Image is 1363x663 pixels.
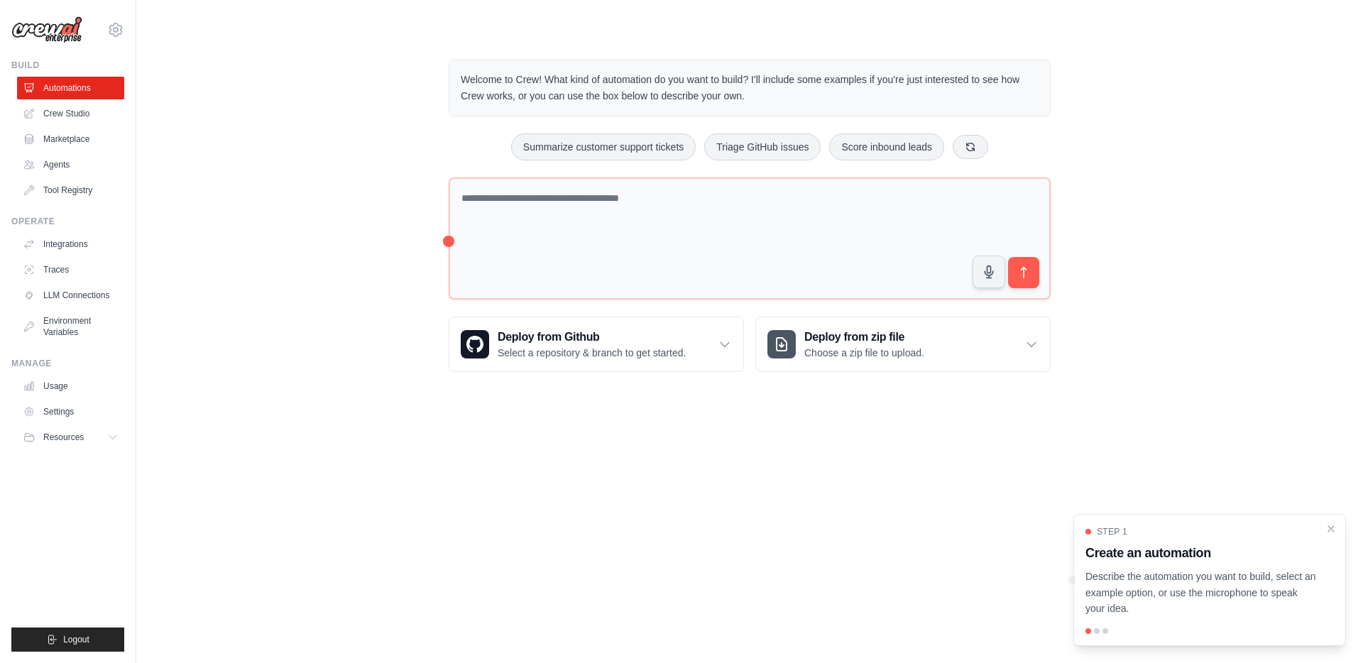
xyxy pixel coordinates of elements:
span: Logout [63,634,89,645]
a: Marketplace [17,128,124,150]
a: Agents [17,153,124,176]
div: Manage [11,358,124,369]
button: Triage GitHub issues [704,133,821,160]
div: Operate [11,216,124,227]
h3: Deploy from Github [498,329,686,346]
a: Crew Studio [17,102,124,125]
div: Build [11,60,124,71]
a: Settings [17,400,124,423]
button: Summarize customer support tickets [511,133,696,160]
img: Logo [11,16,82,43]
a: LLM Connections [17,284,124,307]
p: Welcome to Crew! What kind of automation do you want to build? I'll include some examples if you'... [461,72,1039,104]
h3: Create an automation [1085,543,1317,563]
p: Describe the automation you want to build, select an example option, or use the microphone to spe... [1085,569,1317,617]
button: Resources [17,426,124,449]
a: Tool Registry [17,179,124,202]
p: Select a repository & branch to get started. [498,346,686,360]
span: Step 1 [1097,526,1127,537]
span: Resources [43,432,84,443]
button: Score inbound leads [829,133,944,160]
h3: Deploy from zip file [804,329,924,346]
a: Environment Variables [17,309,124,344]
p: Choose a zip file to upload. [804,346,924,360]
a: Usage [17,375,124,398]
a: Automations [17,77,124,99]
button: Logout [11,628,124,652]
a: Traces [17,258,124,281]
a: Integrations [17,233,124,256]
button: Close walkthrough [1325,523,1337,535]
